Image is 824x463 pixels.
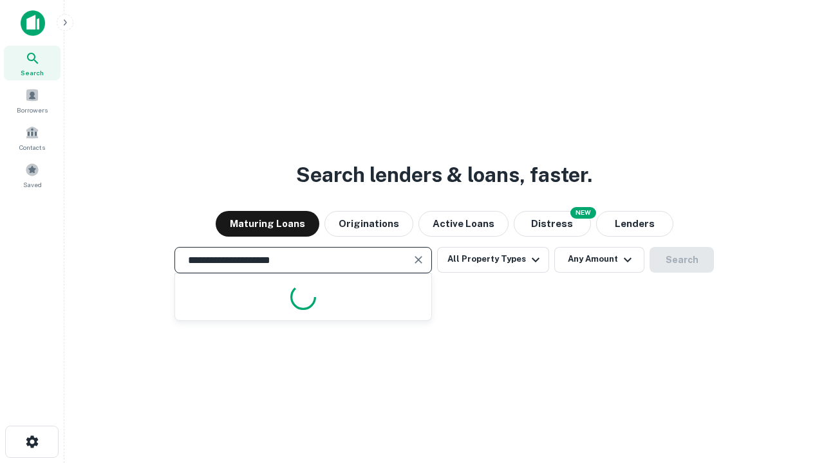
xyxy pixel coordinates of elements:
span: Contacts [19,142,45,152]
h3: Search lenders & loans, faster. [296,159,592,190]
a: Search [4,46,61,80]
button: Maturing Loans [216,211,319,237]
button: Active Loans [418,211,509,237]
button: All Property Types [437,247,549,273]
iframe: Chat Widget [760,360,824,422]
div: NEW [570,207,596,219]
button: Originations [324,211,413,237]
span: Borrowers [17,105,48,115]
a: Borrowers [4,83,61,118]
span: Saved [23,179,42,190]
button: Lenders [596,211,673,237]
button: Search distressed loans with lien and other non-mortgage details. [514,211,591,237]
img: capitalize-icon.png [21,10,45,36]
a: Contacts [4,120,61,155]
a: Saved [4,158,61,192]
button: Clear [409,251,427,269]
span: Search [21,68,44,78]
button: Any Amount [554,247,644,273]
